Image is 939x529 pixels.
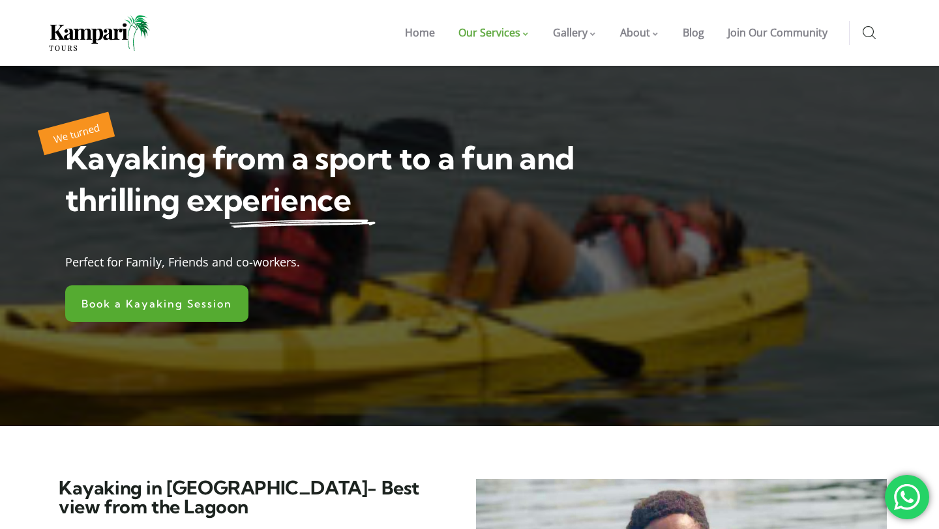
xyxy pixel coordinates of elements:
span: Book a Kayaking Session [82,298,232,309]
span: Kayaking from a sport to a fun and thrilling experience [65,138,574,219]
span: Blog [683,25,704,40]
span: Gallery [553,25,588,40]
a: Book a Kayaking Session [65,285,248,322]
div: 'Book [885,475,929,519]
span: About [620,25,650,40]
div: Perfect for Family, Friends and co-workers. [65,246,587,272]
span: Home [405,25,435,40]
h2: Kayaking in [GEOGRAPHIC_DATA]- Best view from the Lagoon [59,479,463,517]
span: Join Our Community [728,25,827,40]
img: Home [49,15,150,51]
span: We turned [52,121,101,145]
span: Our Services [458,25,520,40]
